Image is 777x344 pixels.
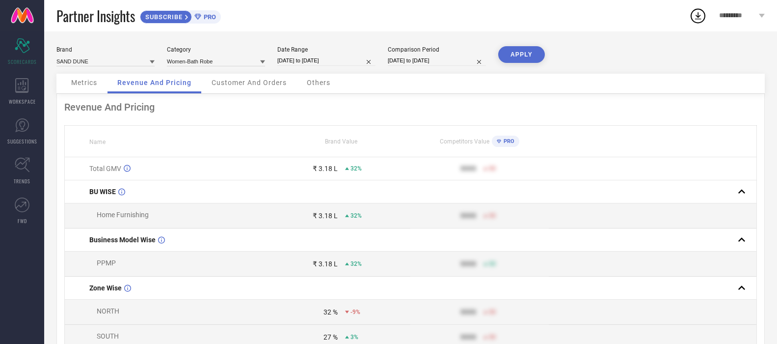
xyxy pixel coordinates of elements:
[64,101,757,113] div: Revenue And Pricing
[89,165,121,172] span: Total GMV
[9,98,36,105] span: WORKSPACE
[313,260,338,268] div: ₹ 3.18 L
[97,259,116,267] span: PPMP
[89,284,122,292] span: Zone Wise
[501,138,514,144] span: PRO
[350,260,362,267] span: 32%
[8,58,37,65] span: SCORECARDS
[460,308,476,316] div: 9999
[140,13,185,21] span: SUBSCRIBE
[489,260,496,267] span: 50
[489,165,496,172] span: 50
[71,79,97,86] span: Metrics
[323,333,338,341] div: 27 %
[140,8,221,24] a: SUBSCRIBEPRO
[350,212,362,219] span: 32%
[489,334,496,341] span: 50
[323,308,338,316] div: 32 %
[498,46,545,63] button: APPLY
[460,212,476,220] div: 9999
[388,46,486,53] div: Comparison Period
[460,260,476,268] div: 9999
[313,165,338,172] div: ₹ 3.18 L
[350,309,360,315] span: -9%
[277,56,375,66] input: Select date range
[201,13,216,21] span: PRO
[212,79,287,86] span: Customer And Orders
[167,46,265,53] div: Category
[689,7,707,25] div: Open download list
[89,188,116,196] span: BU WISE
[14,177,30,185] span: TRENDS
[7,138,37,145] span: SUGGESTIONS
[97,211,149,219] span: Home Furnishing
[56,6,135,26] span: Partner Insights
[89,236,156,244] span: Business Model Wise
[489,212,496,219] span: 50
[117,79,191,86] span: Revenue And Pricing
[440,138,489,145] span: Competitors Value
[97,307,119,315] span: NORTH
[313,212,338,220] div: ₹ 3.18 L
[460,333,476,341] div: 9999
[89,139,106,145] span: Name
[350,334,358,341] span: 3%
[388,56,486,66] input: Select comparison period
[18,217,27,225] span: FWD
[350,165,362,172] span: 32%
[277,46,375,53] div: Date Range
[460,165,476,172] div: 9999
[325,138,357,145] span: Brand Value
[307,79,330,86] span: Others
[489,309,496,315] span: 50
[56,46,155,53] div: Brand
[97,332,119,340] span: SOUTH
